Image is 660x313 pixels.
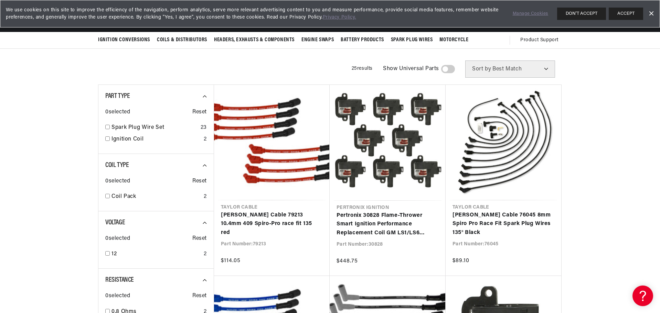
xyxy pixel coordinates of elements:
div: 2 [204,192,207,201]
span: Reset [192,108,207,117]
a: [PERSON_NAME] Cable 76045 8mm Spiro Pro Race Fit Spark Plug Wires 135° Black [453,211,554,237]
summary: Motorcycle [436,32,472,48]
span: Engine Swaps [301,36,334,44]
a: 12 [111,250,201,259]
a: Ignition Coil [111,135,201,144]
span: Reset [192,234,207,243]
div: 23 [201,123,207,132]
a: Coil Pack [111,192,201,201]
span: Reset [192,292,207,301]
button: ACCEPT [609,8,643,20]
summary: Engine Swaps [298,32,337,48]
div: SEARCH RESULTS FOR Automotive 1999 Chevrolet Camaro 5.7L [105,43,555,50]
summary: Ignition Conversions [98,32,153,48]
a: Manage Cookies [513,10,548,18]
a: Dismiss Banner [646,9,656,19]
span: 0 selected [105,234,130,243]
summary: Battery Products [337,32,387,48]
span: Coils & Distributors [157,36,207,44]
button: DON'T ACCEPT [557,8,606,20]
a: Pertronix 30828 Flame-Thrower Smart Ignition Performance Replacement Coil GM LS1/LS6 Engines set ... [337,211,439,238]
a: Privacy Policy. [323,15,356,20]
span: Spark Plug Wires [391,36,433,44]
span: 0 selected [105,108,130,117]
select: Sort by [465,60,555,78]
summary: Headers, Exhausts & Components [211,32,298,48]
span: Part Type [105,93,130,100]
span: Voltage [105,219,125,226]
span: Show Universal Parts [383,65,439,74]
span: 0 selected [105,292,130,301]
span: Motorcycle [439,36,468,44]
div: 2 [204,135,207,144]
summary: Coils & Distributors [153,32,211,48]
span: Product Support [520,36,558,44]
span: Resistance [105,277,134,283]
summary: Product Support [520,32,562,48]
span: Coil Type [105,162,129,169]
a: Spark Plug Wire Set [111,123,198,132]
summary: Spark Plug Wires [387,32,436,48]
span: We use cookies on this site to improve the efficiency of the navigation, perform analytics, serve... [6,7,503,21]
span: Ignition Conversions [98,36,150,44]
span: 0 selected [105,177,130,186]
span: Headers, Exhausts & Components [214,36,295,44]
span: Battery Products [341,36,384,44]
div: 2 [204,250,207,259]
span: Reset [192,177,207,186]
span: 25 results [352,66,373,71]
span: Sort by [472,66,491,72]
a: [PERSON_NAME] Cable 79213 10.4mm 409 Spiro-Pro race fit 135 red [221,211,323,237]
